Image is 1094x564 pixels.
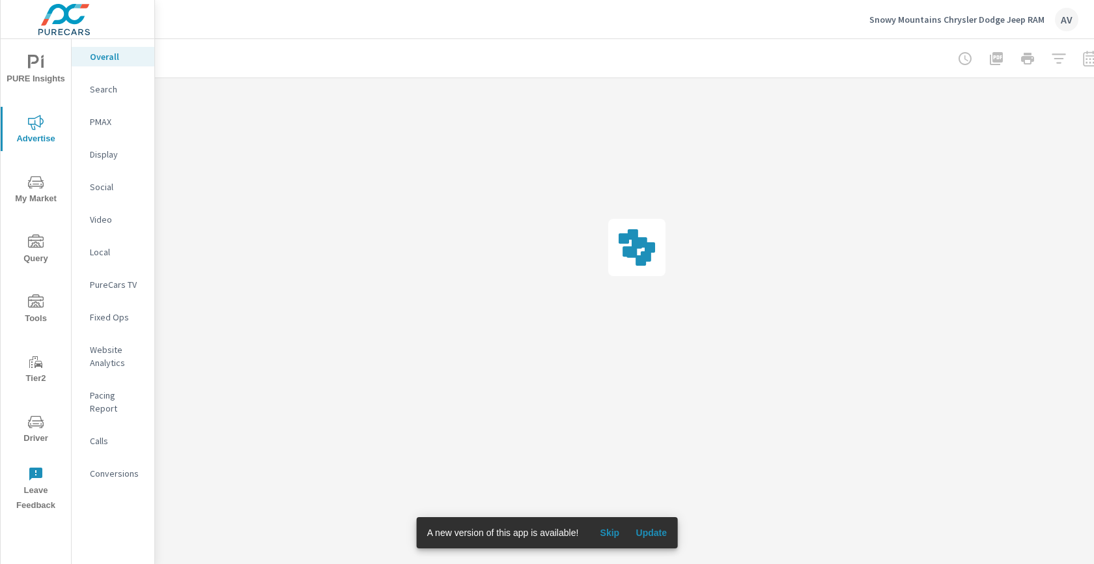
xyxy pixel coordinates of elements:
[5,294,67,326] span: Tools
[1055,8,1078,31] div: AV
[72,340,154,373] div: Website Analytics
[90,278,144,291] p: PureCars TV
[869,14,1045,25] p: Snowy Mountains Chrysler Dodge Jeep RAM
[72,242,154,262] div: Local
[5,466,67,513] span: Leave Feedback
[5,55,67,87] span: PURE Insights
[72,275,154,294] div: PureCars TV
[90,311,144,324] p: Fixed Ops
[5,115,67,147] span: Advertise
[5,234,67,266] span: Query
[72,307,154,327] div: Fixed Ops
[90,343,144,369] p: Website Analytics
[5,414,67,446] span: Driver
[90,50,144,63] p: Overall
[594,527,625,539] span: Skip
[90,246,144,259] p: Local
[72,112,154,132] div: PMAX
[1,39,71,518] div: nav menu
[90,389,144,415] p: Pacing Report
[589,522,630,543] button: Skip
[90,115,144,128] p: PMAX
[630,522,672,543] button: Update
[427,528,579,538] span: A new version of this app is available!
[90,434,144,447] p: Calls
[5,175,67,206] span: My Market
[636,527,667,539] span: Update
[72,79,154,99] div: Search
[72,145,154,164] div: Display
[72,177,154,197] div: Social
[72,464,154,483] div: Conversions
[90,148,144,161] p: Display
[90,467,144,480] p: Conversions
[72,431,154,451] div: Calls
[72,47,154,66] div: Overall
[90,83,144,96] p: Search
[72,210,154,229] div: Video
[5,354,67,386] span: Tier2
[90,180,144,193] p: Social
[90,213,144,226] p: Video
[72,386,154,418] div: Pacing Report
